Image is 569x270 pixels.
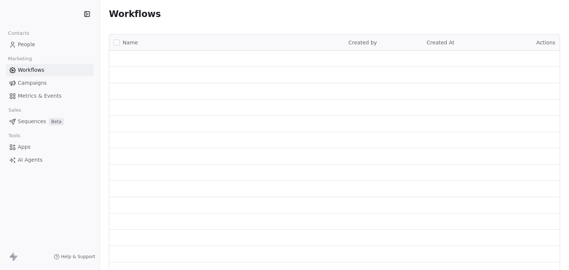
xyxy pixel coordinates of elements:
[54,254,95,260] a: Help & Support
[18,143,31,151] span: Apps
[349,40,377,45] span: Created by
[5,53,35,64] span: Marketing
[61,254,95,260] span: Help & Support
[427,40,455,45] span: Created At
[18,41,35,48] span: People
[6,115,94,128] a: SequencesBeta
[6,77,94,89] a: Campaigns
[5,105,24,116] span: Sales
[18,79,47,87] span: Campaigns
[109,9,161,19] span: Workflows
[123,39,138,47] span: Name
[49,118,64,125] span: Beta
[6,90,94,102] a: Metrics & Events
[536,40,555,45] span: Actions
[18,92,61,100] span: Metrics & Events
[6,38,94,51] a: People
[5,28,33,39] span: Contacts
[18,66,44,74] span: Workflows
[6,154,94,166] a: AI Agents
[6,141,94,153] a: Apps
[18,118,46,125] span: Sequences
[6,64,94,76] a: Workflows
[5,130,23,141] span: Tools
[18,156,43,164] span: AI Agents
